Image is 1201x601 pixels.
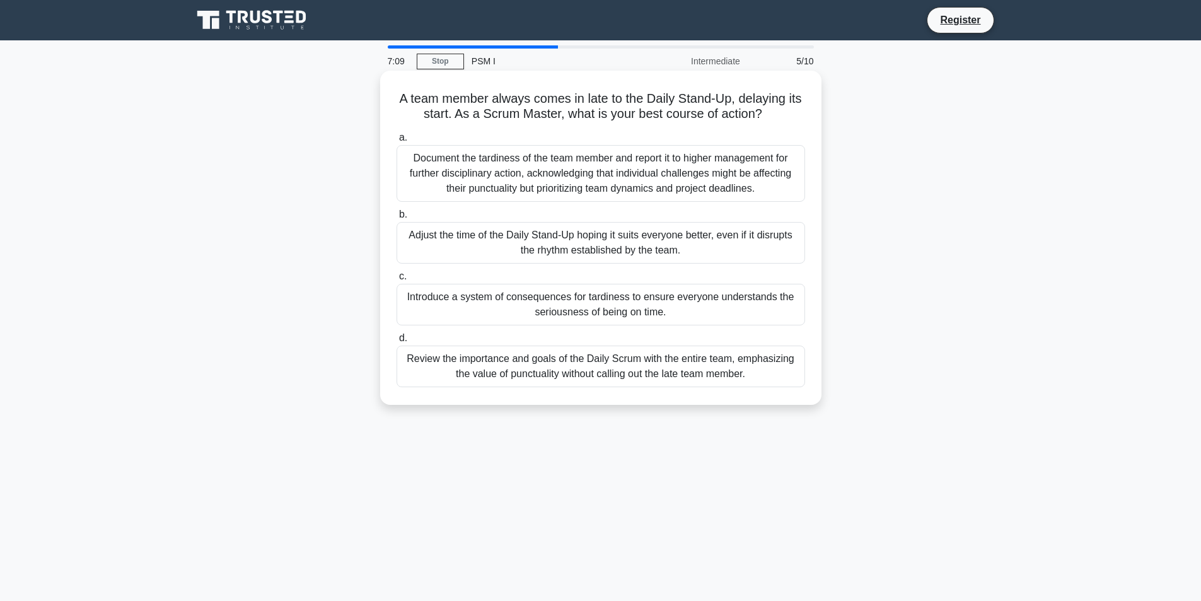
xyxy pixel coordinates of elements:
[399,332,407,343] span: d.
[399,209,407,219] span: b.
[395,91,806,122] h5: A team member always comes in late to the Daily Stand-Up, delaying its start. As a Scrum Master, ...
[399,271,407,281] span: c.
[399,132,407,143] span: a.
[380,49,417,74] div: 7:09
[397,346,805,387] div: Review the importance and goals of the Daily Scrum with the entire team, emphasizing the value of...
[637,49,748,74] div: Intermediate
[397,145,805,202] div: Document the tardiness of the team member and report it to higher management for further discipli...
[748,49,821,74] div: 5/10
[397,284,805,325] div: Introduce a system of consequences for tardiness to ensure everyone understands the seriousness o...
[932,12,988,28] a: Register
[464,49,637,74] div: PSM I
[397,222,805,264] div: Adjust the time of the Daily Stand-Up hoping it suits everyone better, even if it disrupts the rh...
[417,54,464,69] a: Stop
